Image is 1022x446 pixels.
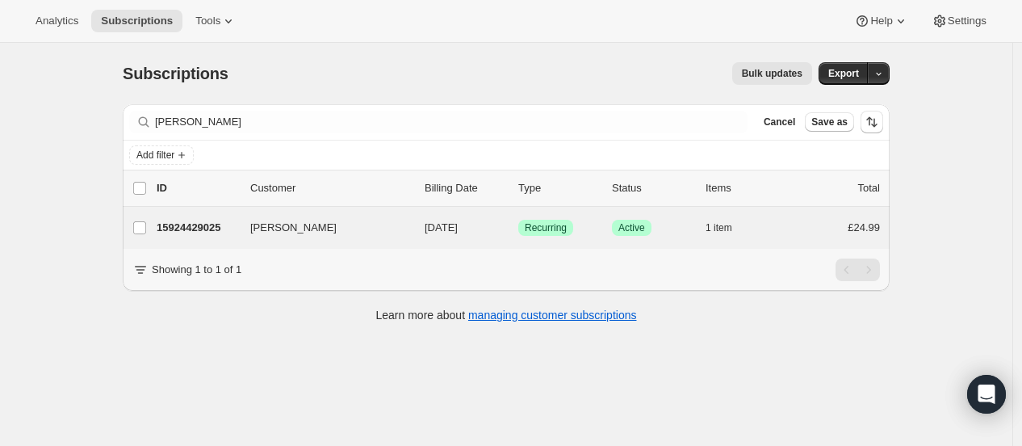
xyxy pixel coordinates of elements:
[241,215,402,241] button: [PERSON_NAME]
[858,180,880,196] p: Total
[101,15,173,27] span: Subscriptions
[732,62,812,85] button: Bulk updates
[36,15,78,27] span: Analytics
[155,111,748,133] input: Filter subscribers
[157,220,237,236] p: 15924429025
[870,15,892,27] span: Help
[618,221,645,234] span: Active
[425,180,505,196] p: Billing Date
[706,217,750,239] button: 1 item
[157,180,237,196] p: ID
[757,112,802,132] button: Cancel
[706,180,786,196] div: Items
[811,116,848,128] span: Save as
[844,10,918,32] button: Help
[91,10,182,32] button: Subscriptions
[195,15,220,27] span: Tools
[848,221,880,234] span: £24.99
[828,67,859,80] span: Export
[136,149,174,162] span: Add filter
[612,180,693,196] p: Status
[922,10,996,32] button: Settings
[26,10,88,32] button: Analytics
[836,259,880,281] nav: Pagination
[706,221,732,234] span: 1 item
[425,221,458,234] span: [DATE]
[764,116,795,128] span: Cancel
[376,307,637,323] p: Learn more about
[157,217,880,239] div: 15924429025[PERSON_NAME][DATE]SuccessRecurringSuccessActive1 item£24.99
[250,180,412,196] p: Customer
[948,15,986,27] span: Settings
[250,220,337,236] span: [PERSON_NAME]
[805,112,854,132] button: Save as
[123,65,228,82] span: Subscriptions
[525,221,567,234] span: Recurring
[518,180,599,196] div: Type
[152,262,241,278] p: Showing 1 to 1 of 1
[819,62,869,85] button: Export
[742,67,802,80] span: Bulk updates
[861,111,883,133] button: Sort the results
[157,180,880,196] div: IDCustomerBilling DateTypeStatusItemsTotal
[967,375,1006,414] div: Open Intercom Messenger
[129,145,194,165] button: Add filter
[186,10,246,32] button: Tools
[468,309,637,322] a: managing customer subscriptions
